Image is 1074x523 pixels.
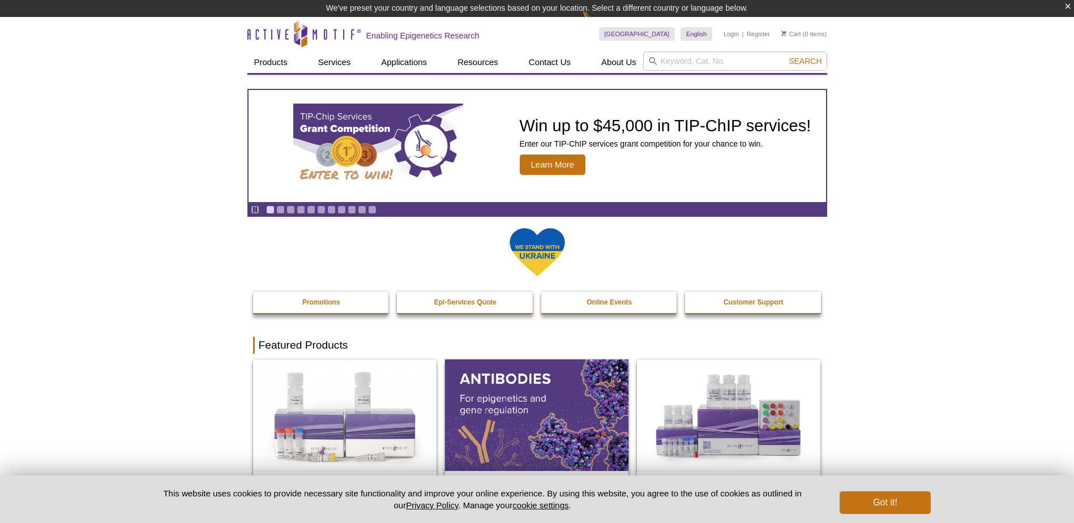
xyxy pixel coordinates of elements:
a: [GEOGRAPHIC_DATA] [599,27,675,41]
a: Go to slide 10 [358,205,366,214]
img: CUT&Tag-IT® Express Assay Kit [637,359,820,470]
h2: CUT&Tag-IT Express Assay Kit [643,474,815,491]
strong: Online Events [587,298,632,306]
a: Online Events [541,291,678,313]
a: Epi-Services Quote [397,291,534,313]
img: We Stand With Ukraine [509,227,566,277]
img: Your Cart [781,31,786,36]
a: Services [311,52,358,73]
a: Resources [451,52,505,73]
h2: Antibodies [451,474,623,491]
a: English [681,27,712,41]
button: cookie settings [512,500,568,510]
span: Search [789,57,821,66]
p: Enter our TIP-ChIP services grant competition for your chance to win. [520,139,811,149]
a: Products [247,52,294,73]
strong: Customer Support [724,298,783,306]
a: Promotions [253,291,390,313]
h2: Win up to $45,000 in TIP-ChIP services! [520,117,811,134]
img: TIP-ChIP Services Grant Competition [293,104,463,188]
h2: Enabling Epigenetics Research [366,31,480,41]
a: Go to slide 5 [307,205,315,214]
a: Applications [374,52,434,73]
a: Go to slide 7 [327,205,336,214]
strong: Epi-Services Quote [434,298,497,306]
a: Cart [781,30,801,38]
a: Go to slide 1 [266,205,275,214]
strong: Promotions [302,298,340,306]
a: Go to slide 9 [348,205,356,214]
a: Contact Us [522,52,577,73]
a: About Us [594,52,643,73]
button: Search [785,56,825,66]
p: This website uses cookies to provide necessary site functionality and improve your online experie... [144,487,821,511]
a: Register [747,30,770,38]
img: Change Here [582,8,612,35]
span: Learn More [520,155,586,175]
li: | [742,27,744,41]
a: Login [724,30,739,38]
a: Go to slide 11 [368,205,376,214]
a: Go to slide 2 [276,205,285,214]
img: DNA Library Prep Kit for Illumina [253,359,437,470]
a: TIP-ChIP Services Grant Competition Win up to $45,000 in TIP-ChIP services! Enter our TIP-ChIP se... [249,90,826,202]
article: TIP-ChIP Services Grant Competition [249,90,826,202]
a: Privacy Policy [406,500,458,510]
input: Keyword, Cat. No. [643,52,827,71]
h2: Featured Products [253,337,821,354]
a: Go to slide 8 [337,205,346,214]
a: Go to slide 6 [317,205,326,214]
a: Go to slide 3 [286,205,295,214]
li: (0 items) [781,27,827,41]
a: Customer Support [685,291,822,313]
a: Go to slide 4 [297,205,305,214]
button: Got it! [840,491,930,514]
img: All Antibodies [445,359,628,470]
a: Toggle autoplay [251,205,259,214]
h2: DNA Library Prep Kit for Illumina [259,474,431,491]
